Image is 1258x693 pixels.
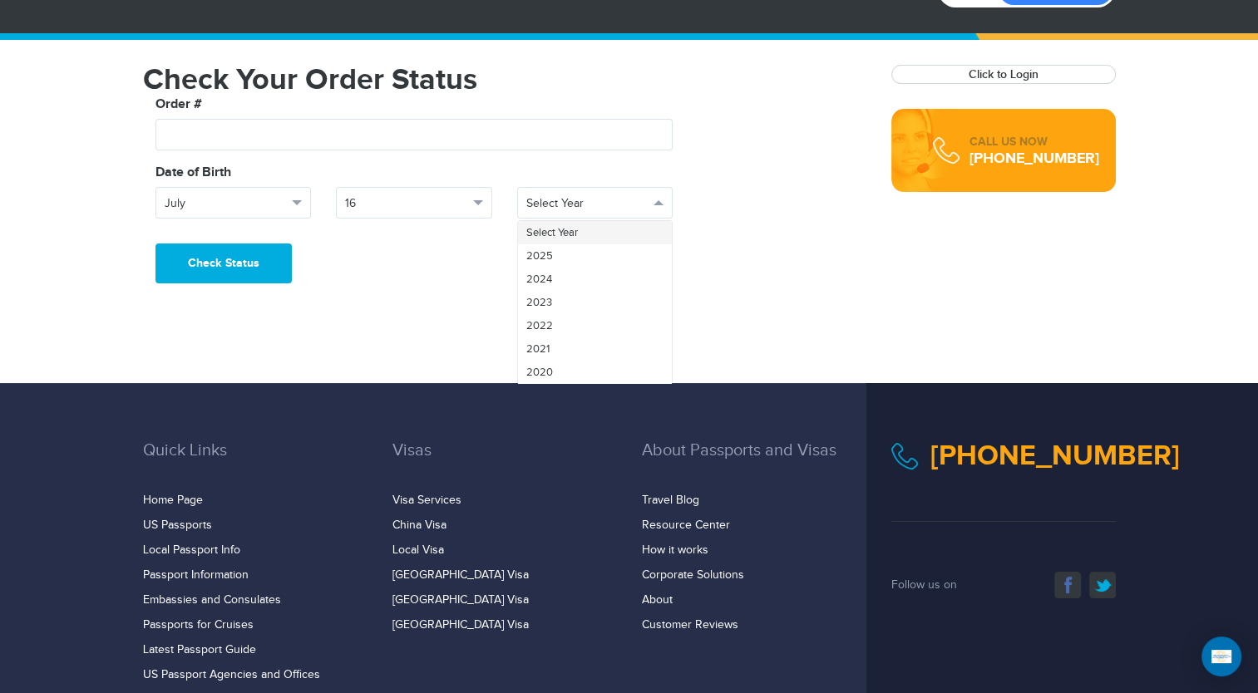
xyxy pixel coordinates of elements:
a: Latest Passport Guide [143,643,256,656]
a: US Passports [143,519,212,532]
a: [PHONE_NUMBER] [930,439,1180,473]
span: 2023 [526,296,552,309]
a: Embassies and Consulates [143,593,281,607]
a: Passport Information [143,568,249,582]
a: [GEOGRAPHIC_DATA] Visa [392,618,529,632]
a: Passports for Cruises [143,618,254,632]
h1: Check Your Order Status [143,65,866,95]
a: Home Page [143,494,203,507]
label: Order # [155,95,202,115]
button: July [155,187,312,219]
div: CALL US NOW [969,134,1099,150]
a: Local Visa [392,543,444,557]
a: About [642,593,673,607]
h3: Visas [392,441,617,484]
div: [PHONE_NUMBER] [969,150,1099,167]
a: twitter [1089,572,1116,598]
span: 2024 [526,273,552,286]
span: Follow us on [891,578,957,592]
h3: About Passports and Visas [642,441,866,484]
a: [GEOGRAPHIC_DATA] Visa [392,593,529,607]
a: China Visa [392,519,446,532]
h3: Quick Links [143,441,368,484]
a: How it works [642,543,708,557]
a: Local Passport Info [143,543,240,557]
span: Select Year [526,226,578,239]
a: Travel Blog [642,494,699,507]
div: Open Intercom Messenger [1201,636,1241,676]
button: Select Year [517,187,673,219]
a: Customer Reviews [642,618,738,632]
span: 16 [345,195,468,212]
span: 2025 [526,249,553,263]
a: Corporate Solutions [642,568,744,582]
a: US Passport Agencies and Offices [143,668,320,681]
a: Resource Center [642,519,730,532]
a: Click to Login [969,67,1038,81]
button: 16 [336,187,492,219]
a: [GEOGRAPHIC_DATA] Visa [392,568,529,582]
a: facebook [1054,572,1081,598]
button: Check Status [155,243,292,283]
span: 2020 [526,366,553,379]
label: Date of Birth [155,163,231,183]
a: Visa Services [392,494,461,507]
span: 2021 [526,342,550,356]
span: July [165,195,288,212]
span: 2022 [526,319,553,332]
span: Select Year [526,195,649,212]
